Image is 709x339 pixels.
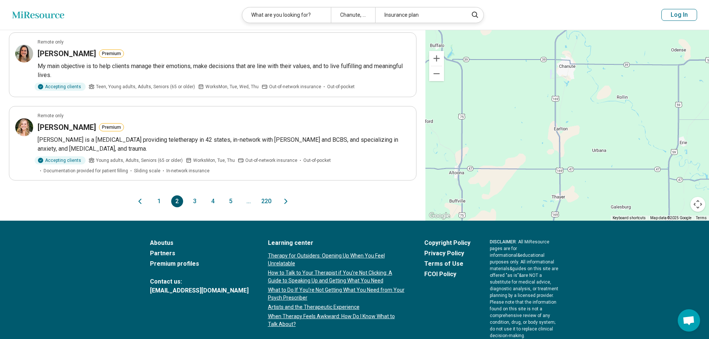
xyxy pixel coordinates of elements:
[424,249,470,258] a: Privacy Policy
[268,286,405,302] a: What to Do If You’re Not Getting What You Need from Your Psych Prescriber
[99,123,124,131] button: Premium
[135,195,144,207] button: Previous page
[661,9,697,21] button: Log In
[243,195,255,207] span: ...
[424,239,470,247] a: Copyright Policy
[490,239,559,339] p: : All MiResource pages are for informational & educational purposes only. All informational mater...
[38,135,410,153] p: [PERSON_NAME] is a [MEDICAL_DATA] providing teletherapy in 42 states, in-network with [PERSON_NAM...
[96,83,195,90] span: Teen, Young adults, Adults, Seniors (65 or older)
[96,157,183,164] span: Young adults, Adults, Seniors (65 or older)
[429,51,444,66] button: Zoom in
[424,270,470,279] a: FCOI Policy
[171,195,183,207] button: 2
[678,309,700,332] div: Open chat
[696,216,707,220] a: Terms (opens in new tab)
[268,269,405,285] a: How to Talk to Your Therapist if You’re Not Clicking: A Guide to Speaking Up and Getting What You...
[424,259,470,268] a: Terms of Use
[225,195,237,207] button: 5
[429,66,444,81] button: Zoom out
[261,195,272,207] button: 220
[38,122,96,132] h3: [PERSON_NAME]
[427,211,452,221] a: Open this area in Google Maps (opens a new window)
[150,239,249,247] a: Aboutus
[245,157,297,164] span: Out-of-network insurance
[150,277,249,286] span: Contact us:
[281,195,290,207] button: Next page
[38,112,64,119] p: Remote only
[35,83,86,91] div: Accepting clients
[35,156,86,164] div: Accepting clients
[690,197,705,212] button: Map camera controls
[44,167,128,174] span: Documentation provided for patient filling
[38,62,410,80] p: My main objective is to help clients manage their emotions, make decisions that are line with the...
[269,83,321,90] span: Out-of-network insurance
[268,252,405,268] a: Therapy for Outsiders: Opening Up When You Feel Unrelatable
[150,249,249,258] a: Partners
[375,7,464,23] div: Insurance plan
[153,195,165,207] button: 1
[268,303,405,311] a: Artists and the Therapeutic Experience
[38,48,96,59] h3: [PERSON_NAME]
[268,313,405,328] a: When Therapy Feels Awkward: How Do I Know What to Talk About?
[268,239,405,247] a: Learning center
[150,286,249,295] a: [EMAIL_ADDRESS][DOMAIN_NAME]
[327,83,355,90] span: Out-of-pocket
[205,83,259,90] span: Works Mon, Tue, Wed, Thu
[490,239,516,244] span: DISCLAIMER
[193,157,235,164] span: Works Mon, Tue, Thu
[427,211,452,221] img: Google
[150,259,249,268] a: Premium profiles
[613,215,646,221] button: Keyboard shortcuts
[189,195,201,207] button: 3
[99,49,124,58] button: Premium
[242,7,331,23] div: What are you looking for?
[38,39,64,45] p: Remote only
[134,167,160,174] span: Sliding scale
[331,7,375,23] div: Chanute, [GEOGRAPHIC_DATA]
[650,216,692,220] span: Map data ©2025 Google
[166,167,210,174] span: In-network insurance
[207,195,219,207] button: 4
[303,157,331,164] span: Out-of-pocket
